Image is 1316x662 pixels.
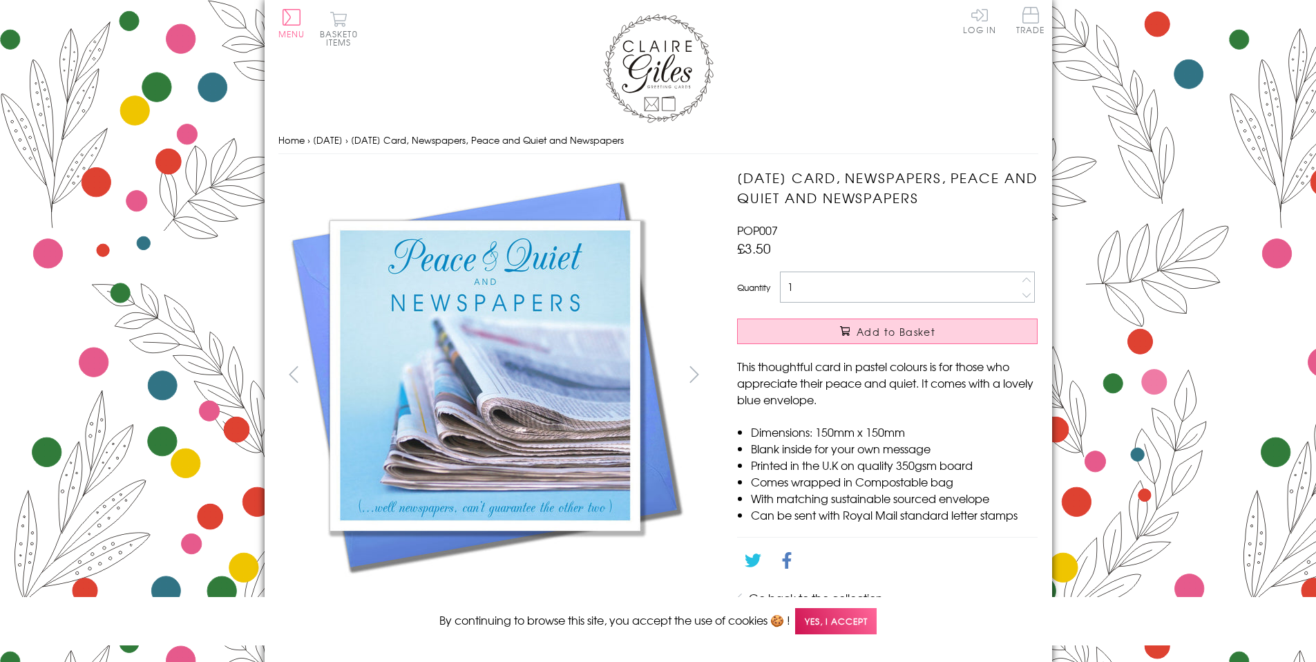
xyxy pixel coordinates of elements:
li: Printed in the U.K on quality 350gsm board [751,457,1038,473]
label: Quantity [737,281,770,294]
a: Home [278,133,305,146]
li: Can be sent with Royal Mail standard letter stamps [751,507,1038,523]
span: › [345,133,348,146]
p: This thoughtful card in pastel colours is for those who appreciate their peace and quiet. It come... [737,358,1038,408]
span: Menu [278,28,305,40]
button: prev [278,359,309,390]
button: Basket0 items [320,11,358,46]
nav: breadcrumbs [278,126,1038,155]
li: Comes wrapped in Compostable bag [751,473,1038,490]
img: Father's Day Card, Newspapers, Peace and Quiet and Newspapers [278,168,693,583]
span: Trade [1016,7,1045,34]
span: › [307,133,310,146]
button: Menu [278,9,305,38]
a: Log In [963,7,996,34]
a: Go back to the collection [749,589,883,606]
a: Trade [1016,7,1045,37]
button: next [678,359,709,390]
button: Add to Basket [737,319,1038,344]
span: Yes, I accept [795,608,877,635]
span: POP007 [737,222,778,238]
li: Dimensions: 150mm x 150mm [751,424,1038,440]
span: £3.50 [737,238,771,258]
span: 0 items [326,28,358,48]
span: [DATE] Card, Newspapers, Peace and Quiet and Newspapers [351,133,624,146]
li: With matching sustainable sourced envelope [751,490,1038,507]
a: [DATE] [313,133,343,146]
img: Claire Giles Greetings Cards [603,14,714,123]
span: Add to Basket [857,325,935,339]
li: Blank inside for your own message [751,440,1038,457]
h1: [DATE] Card, Newspapers, Peace and Quiet and Newspapers [737,168,1038,208]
